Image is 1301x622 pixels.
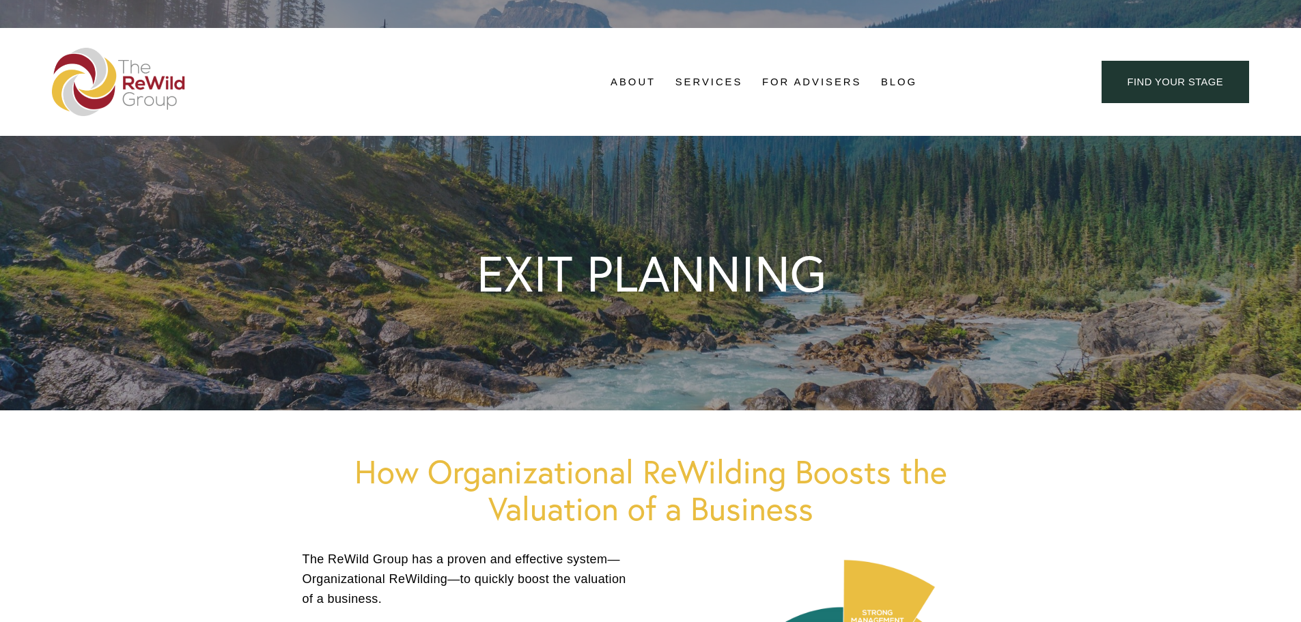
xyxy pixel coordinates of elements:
[52,48,186,116] img: The ReWild Group
[762,72,861,92] a: For Advisers
[881,72,917,92] a: Blog
[303,453,999,526] h1: How Organizational ReWilding Boosts the Valuation of a Business
[477,249,826,298] h1: EXIT PLANNING
[675,72,743,92] a: folder dropdown
[303,550,999,608] p: The ReWild Group has a proven and effective system—Organizational ReWilding—to quickly boost the ...
[611,73,656,91] span: About
[611,72,656,92] a: folder dropdown
[1102,61,1249,104] a: find your stage
[675,73,743,91] span: Services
